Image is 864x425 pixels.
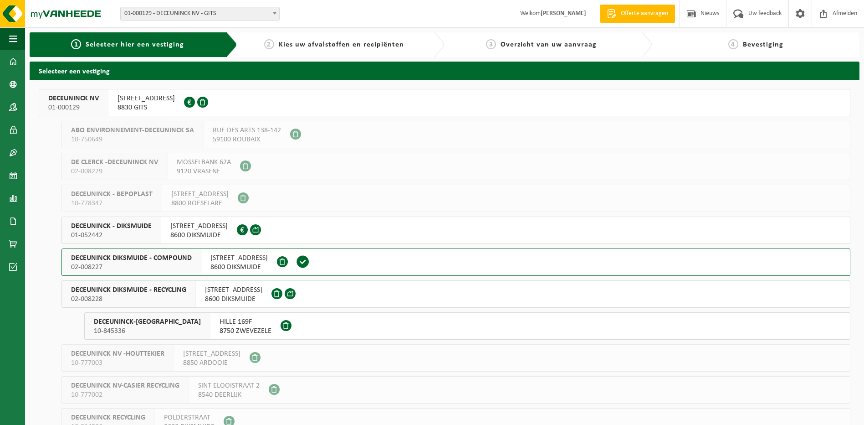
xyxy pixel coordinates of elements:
span: 10-777003 [71,358,164,368]
button: DECEUNINCK DIKSMUIDE - RECYCLING 02-008228 [STREET_ADDRESS]8600 DIKSMUIDE [61,280,850,308]
span: 02-008228 [71,295,186,304]
button: DECEUNINCK NV 01-000129 [STREET_ADDRESS]8830 GITS [39,89,850,116]
span: 01-000129 - DECEUNINCK NV - GITS [120,7,280,21]
span: 1 [71,39,81,49]
span: HILLE 169F [220,317,271,327]
span: DECEUNINCK NV [48,94,99,103]
span: [STREET_ADDRESS] [170,222,228,231]
span: Kies uw afvalstoffen en recipiënten [279,41,404,48]
span: 01-052442 [71,231,152,240]
span: 02-008227 [71,263,192,272]
span: DECEUNINCK NV-CASIER RECYCLING [71,381,179,390]
a: Offerte aanvragen [600,5,675,23]
span: 4 [728,39,738,49]
span: 10-777002 [71,390,179,399]
span: MOSSELBANK 62A [177,158,231,167]
span: 3 [486,39,496,49]
span: 8750 ZWEVEZELE [220,327,271,336]
span: DECEUNINCK DIKSMUIDE - RECYCLING [71,285,186,295]
span: 10-750649 [71,135,194,144]
span: 9120 VRASENE [177,167,231,176]
span: DECEUNINCK NV -HOUTTEKIER [71,349,164,358]
span: 8830 GITS [118,103,175,112]
button: DECEUNINCK-[GEOGRAPHIC_DATA] 10-845336 HILLE 169F8750 ZWEVEZELE [84,312,850,340]
span: 01-000129 [48,103,99,112]
span: ABO ENVIRONNEMENT-DECEUNINCK SA [71,126,194,135]
span: 02-008229 [71,167,158,176]
span: Bevestiging [743,41,783,48]
span: 8800 ROESELARE [171,199,229,208]
strong: [PERSON_NAME] [541,10,586,17]
span: [STREET_ADDRESS] [205,285,262,295]
span: 10-845336 [94,327,201,336]
span: Offerte aanvragen [619,9,670,18]
button: DECEUNINCK DIKSMUIDE - COMPOUND 02-008227 [STREET_ADDRESS]8600 DIKSMUIDE [61,249,850,276]
span: DECEUNINCK RECYCLING [71,413,145,422]
span: 10-778347 [71,199,153,208]
button: DECEUNINCK - DIKSMUIDE 01-052442 [STREET_ADDRESS]8600 DIKSMUIDE [61,217,850,244]
h2: Selecteer een vestiging [30,62,859,79]
span: 8600 DIKSMUIDE [210,263,268,272]
span: 8600 DIKSMUIDE [205,295,262,304]
span: 8600 DIKSMUIDE [170,231,228,240]
span: Overzicht van uw aanvraag [501,41,597,48]
span: DECEUNINCK DIKSMUIDE - COMPOUND [71,254,192,263]
span: [STREET_ADDRESS] [210,254,268,263]
span: [STREET_ADDRESS] [171,190,229,199]
span: DECEUNINCK-[GEOGRAPHIC_DATA] [94,317,201,327]
span: RUE DES ARTS 138-142 [213,126,281,135]
span: Selecteer hier een vestiging [86,41,184,48]
span: 2 [264,39,274,49]
span: [STREET_ADDRESS] [118,94,175,103]
span: DECEUNINCK - DIKSMUIDE [71,222,152,231]
span: POLDERSTRAAT [164,413,215,422]
span: [STREET_ADDRESS] [183,349,240,358]
span: 8850 ARDOOIE [183,358,240,368]
span: DECEUNINCK - BEPOPLAST [71,190,153,199]
span: 01-000129 - DECEUNINCK NV - GITS [121,7,279,20]
span: 8540 DEERLIJK [198,390,260,399]
span: SINT-ELOOISTRAAT 2 [198,381,260,390]
span: 59100 ROUBAIX [213,135,281,144]
span: DE CLERCK -DECEUNINCK NV [71,158,158,167]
